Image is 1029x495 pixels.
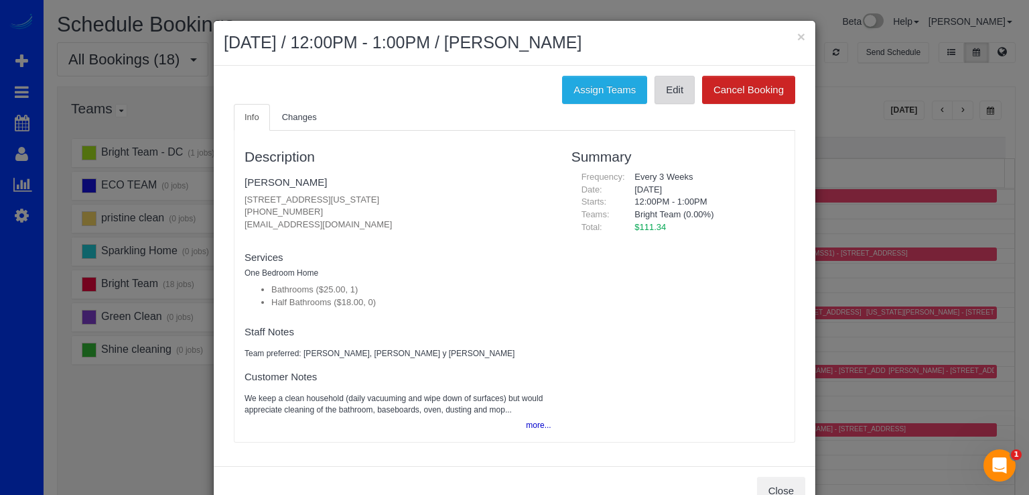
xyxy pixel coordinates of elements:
a: Info [234,104,270,131]
li: Half Bathrooms ($18.00, 0) [271,296,551,309]
iframe: Intercom live chat [983,449,1016,482]
span: Info [245,112,259,122]
h4: Customer Notes [245,372,551,383]
button: Assign Teams [562,76,647,104]
a: Edit [655,76,695,104]
span: Starts: [581,197,607,207]
li: Bright Team (0.00%) [634,209,774,221]
h3: Description [245,149,551,164]
button: × [797,30,805,44]
span: Changes [282,112,317,122]
h4: Staff Notes [245,327,551,338]
div: Every 3 Weeks [624,171,784,184]
span: 1 [1011,449,1022,460]
button: more... [518,416,551,435]
li: Bathrooms ($25.00, 1) [271,284,551,296]
div: 12:00PM - 1:00PM [624,196,784,209]
h3: Summary [571,149,784,164]
a: [PERSON_NAME] [245,176,327,188]
span: Date: [581,184,602,195]
h4: Services [245,252,551,264]
span: Teams: [581,209,610,219]
span: Frequency: [581,172,625,182]
button: Cancel Booking [702,76,795,104]
pre: Team preferred: [PERSON_NAME], [PERSON_NAME] y [PERSON_NAME] [245,348,551,360]
pre: We keep a clean household (daily vacuuming and wipe down of surfaces) but would appreciate cleani... [245,393,551,416]
p: [STREET_ADDRESS][US_STATE] [PHONE_NUMBER] [EMAIL_ADDRESS][DOMAIN_NAME] [245,194,551,231]
h2: [DATE] / 12:00PM - 1:00PM / [PERSON_NAME] [224,31,805,55]
span: $111.34 [634,222,666,232]
span: Total: [581,222,602,232]
h5: One Bedroom Home [245,269,551,278]
div: [DATE] [624,184,784,197]
a: Changes [271,104,328,131]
